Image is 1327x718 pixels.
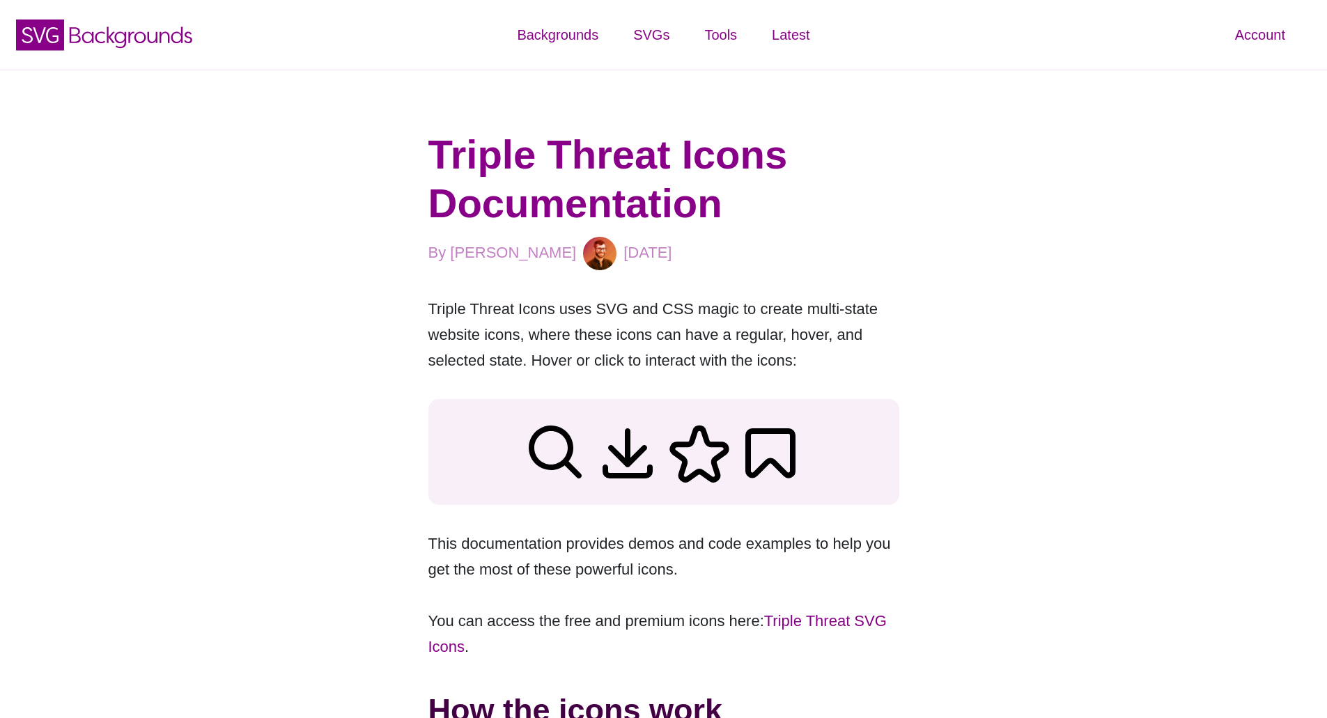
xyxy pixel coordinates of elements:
[616,14,687,56] a: SVGs
[428,296,899,373] p: Triple Threat Icons uses SVG and CSS magic to create multi-state website icons, where these icons...
[754,14,827,56] a: Latest
[1218,14,1303,56] a: Account
[428,244,624,261] a: By [PERSON_NAME]
[428,608,899,660] p: You can access the free and premium icons here: .
[428,237,899,270] p: [DATE]
[499,14,616,56] a: Backgrounds
[687,14,754,56] a: Tools
[428,130,899,227] h1: Triple Threat Icons Documentation
[583,237,616,270] img: Matt Visiwig Portrait
[428,531,899,582] p: This documentation provides demos and code examples to help you get the most of these powerful ic...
